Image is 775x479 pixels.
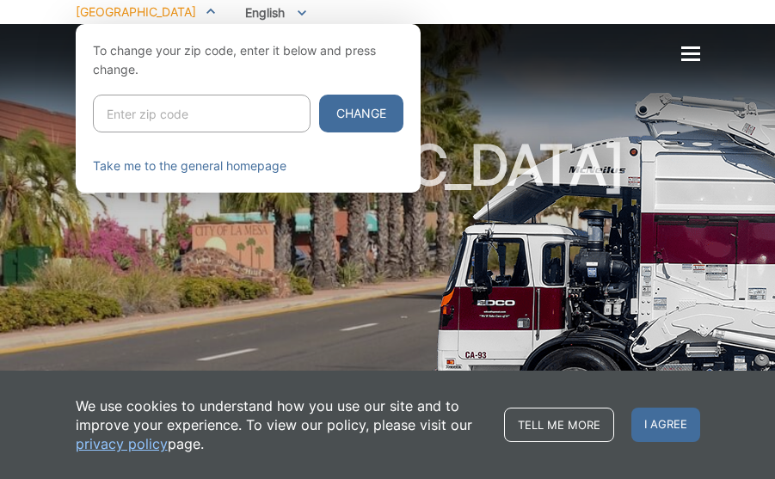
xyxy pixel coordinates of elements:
input: Enter zip code [93,95,311,132]
span: I agree [631,408,700,442]
button: Change [319,95,403,132]
span: [GEOGRAPHIC_DATA] [76,4,196,19]
a: Tell me more [504,408,614,442]
p: To change your zip code, enter it below and press change. [93,41,403,79]
p: We use cookies to understand how you use our site and to improve your experience. To view our pol... [76,396,487,453]
a: Take me to the general homepage [93,157,286,175]
a: privacy policy [76,434,168,453]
